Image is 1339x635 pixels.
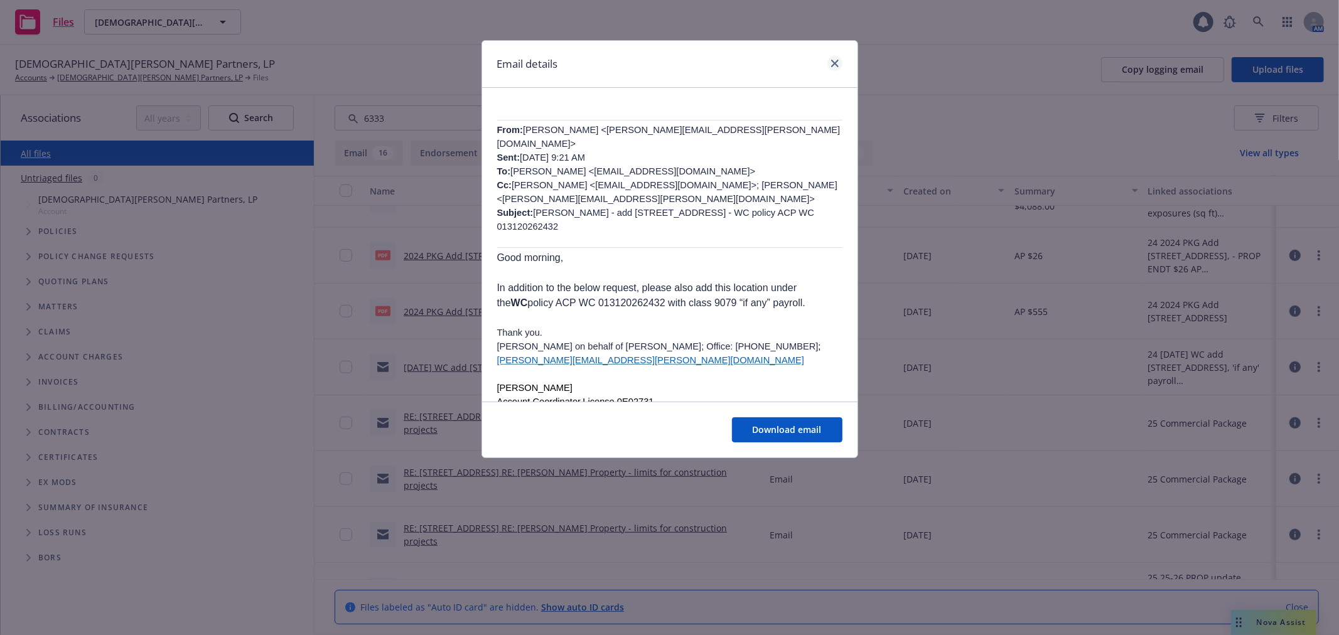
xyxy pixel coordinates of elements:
span: ; [819,341,821,351]
span: Download email [753,424,822,435]
span: Good morning, [497,252,564,263]
b: To: [497,166,511,176]
b: Cc: [497,180,512,190]
span: License 0E02731 [583,397,653,407]
span: Thank you. [497,328,543,338]
a: [PERSON_NAME][EMAIL_ADDRESS][PERSON_NAME][DOMAIN_NAME] [497,355,804,365]
span: Account Coordinator [497,397,581,407]
button: Download email [732,417,842,442]
b: Sent: [497,152,520,163]
span: [PERSON_NAME] on behalf of [PERSON_NAME]; Office: [PHONE_NUMBER] [497,341,821,365]
span: From: [497,125,524,135]
b: Subject: [497,208,534,218]
span: [PERSON_NAME] [497,383,573,393]
span: [PERSON_NAME] <[PERSON_NAME][EMAIL_ADDRESS][PERSON_NAME][DOMAIN_NAME]> [DATE] 9:21 AM [PERSON_NAM... [497,125,841,232]
h1: Email details [497,56,558,72]
a: close [827,56,842,71]
b: WC [511,297,528,308]
span: , [580,397,653,407]
span: In addition to the below request, please also add this location under the policy ACP WC 013120262... [497,282,806,308]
